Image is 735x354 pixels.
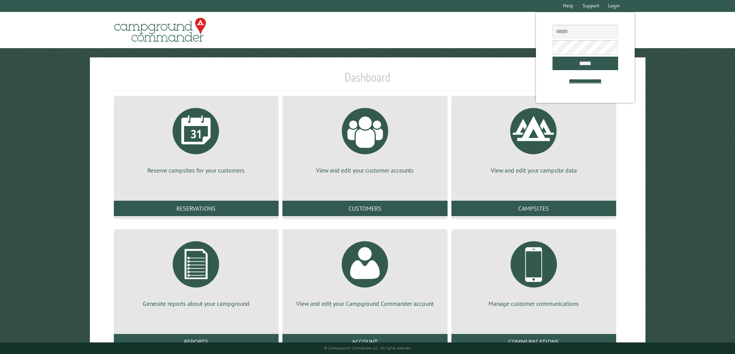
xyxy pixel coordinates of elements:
[461,299,607,308] p: Manage customer communications
[282,201,447,216] a: Customers
[451,334,616,349] a: Communications
[461,166,607,174] p: View and edit your campsite data
[123,235,269,308] a: Generate reports about your campground
[112,15,208,45] img: Campground Commander
[324,346,411,351] small: © Campground Commander LLC. All rights reserved.
[461,235,607,308] a: Manage customer communications
[123,102,269,174] a: Reserve campsites for your customers
[461,102,607,174] a: View and edit your campsite data
[292,166,438,174] p: View and edit your customer accounts
[123,166,269,174] p: Reserve campsites for your customers
[114,334,279,349] a: Reports
[292,299,438,308] p: View and edit your Campground Commander account
[114,201,279,216] a: Reservations
[292,235,438,308] a: View and edit your Campground Commander account
[123,299,269,308] p: Generate reports about your campground
[292,102,438,174] a: View and edit your customer accounts
[112,70,623,91] h1: Dashboard
[282,334,447,349] a: Account
[451,201,616,216] a: Campsites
